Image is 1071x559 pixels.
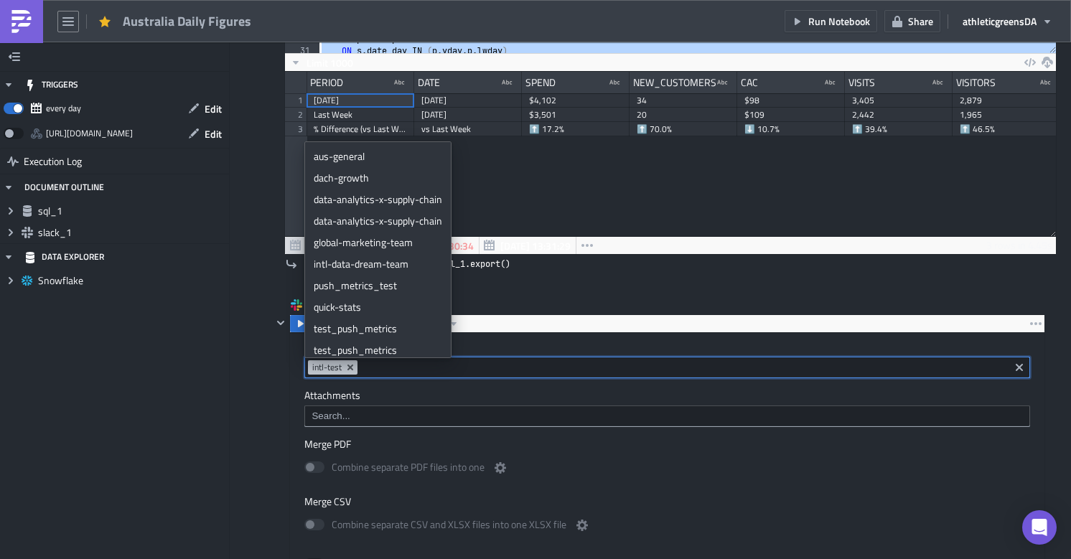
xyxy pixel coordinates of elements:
div: vs Last Week [421,122,515,136]
div: DATA EXPLORER [24,244,104,270]
label: Combine separate CSV and XLSX files into one XLSX file [304,517,591,535]
div: [DATE] [421,93,515,108]
span: [DATE] 13:31:29 [500,238,571,253]
button: athleticgreensDA [955,10,1060,32]
div: $3,501 [529,108,622,122]
div: quick-stats [314,300,442,314]
div: TRIGGERS [24,72,78,98]
div: 2,442 [852,108,945,122]
ul: selectable options [305,142,451,357]
button: Clear selected items [1011,359,1028,376]
div: data-analytics-x-supply-chain [314,192,442,207]
button: Share [884,10,940,32]
a: sql_1.export() [436,257,515,271]
button: Remove Tag [345,360,357,375]
span: Snowflake [38,274,225,287]
div: NEW_CUSTOMERS [633,72,716,93]
div: ⬆️ 46.5% [960,122,1053,136]
a: sql_1 [301,257,335,271]
div: global-marketing-team [314,235,442,250]
label: Channels [304,340,1030,353]
div: 31 [285,45,319,57]
button: [DATE] 17:31:14 [285,237,383,254]
div: test_push_metrics [314,343,442,357]
button: Combine separate CSV and XLSX files into one XLSX file [574,517,591,534]
img: PushMetrics [10,10,33,33]
button: Edit [181,123,229,145]
span: Australia Daily Figures [123,13,253,29]
div: aus-general [314,149,442,164]
div: DATE [418,72,440,93]
span: athleticgreens DA [963,14,1037,29]
div: $4,102 [529,93,622,108]
div: DOCUMENT OUTLINE [24,174,104,200]
button: Limit 1000 [285,54,358,71]
div: [DATE] [314,93,407,108]
label: Combine separate PDF files into one [304,459,509,477]
div: VISITS [848,72,875,93]
span: intl-test [312,362,342,373]
div: $109 [744,108,838,122]
div: 20 [637,108,730,122]
div: 3,405 [852,93,945,108]
div: 3 rows in 4.45s [986,237,1052,254]
button: Hide content [272,314,289,332]
label: Merge PDF [304,438,1030,451]
div: 34 [637,93,730,108]
div: data-analytics-x-supply-chain [314,214,442,228]
div: VISITORS [956,72,996,93]
div: CAC [741,72,758,93]
label: Attachments [304,389,1030,402]
span: slack_1 [38,226,225,239]
div: ⬆️ 39.4% [852,122,945,136]
span: Share [908,14,933,29]
div: intl-data-dream-team [314,257,442,271]
span: Limit 1000 [307,55,353,70]
div: SPEND [525,72,556,93]
button: Run [290,315,335,332]
input: Search... [308,409,1025,423]
label: Merge CSV [304,495,1030,508]
span: Run Notebook [808,14,870,29]
div: PERIOD [310,72,343,93]
span: sql_1.export() [440,257,510,271]
div: Last Week [314,108,407,122]
div: $98 [744,93,838,108]
div: https://pushmetrics.io/api/v1/report/W2rb76gLDw/webhook?token=5c35fc8ceb0246ce87e8bc45415e66e2 [46,123,133,144]
div: dach-growth [314,171,442,185]
div: ⬆️ 17.2% [529,122,622,136]
span: Edit [205,101,222,116]
div: 1,965 [960,108,1053,122]
button: Run Notebook [785,10,877,32]
div: Open Intercom Messenger [1022,510,1057,545]
div: ⬇️ 10.7% [744,122,838,136]
div: [DATE] [421,108,515,122]
div: push_metrics_test [314,278,442,293]
span: Edit [205,126,222,141]
button: Edit [181,98,229,120]
div: test_push_metrics [314,321,442,336]
div: 2,879 [960,93,1053,108]
button: [DATE] 13:31:29 [479,237,576,254]
span: Execution Log [24,149,82,174]
div: every day [46,98,81,119]
div: ⬆️ 70.0% [637,122,730,136]
div: % Difference (vs Last Week) [314,122,407,136]
button: Combine separate PDF files into one [492,459,509,476]
span: sql_1 [38,205,225,217]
